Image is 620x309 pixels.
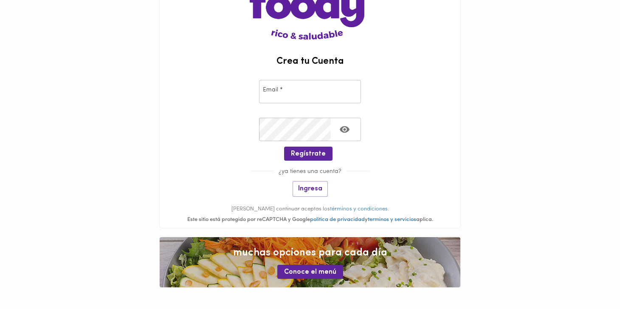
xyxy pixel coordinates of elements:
span: Regístrate [291,150,326,158]
a: politica de privacidad [310,217,365,222]
button: Toggle password visibility [334,119,355,140]
button: Ingresa [293,181,328,197]
div: Este sitio está protegido por reCAPTCHA y Google y aplica. [160,216,460,224]
span: ¿ya tienes una cuenta? [273,168,347,175]
a: terminos y servicios [368,217,416,222]
span: Conoce el menú [284,268,336,276]
input: pepitoperez@gmail.com [259,80,361,103]
h2: Crea tu Cuenta [160,57,460,67]
span: muchas opciones para cada día [168,246,452,260]
a: términos y condiciones [330,206,388,212]
span: Ingresa [298,185,322,193]
iframe: Messagebird Livechat Widget [571,260,612,300]
button: Conoce el menú [277,265,343,279]
button: Regístrate [284,147,333,161]
p: [PERSON_NAME] continuar aceptas los . [160,205,460,213]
